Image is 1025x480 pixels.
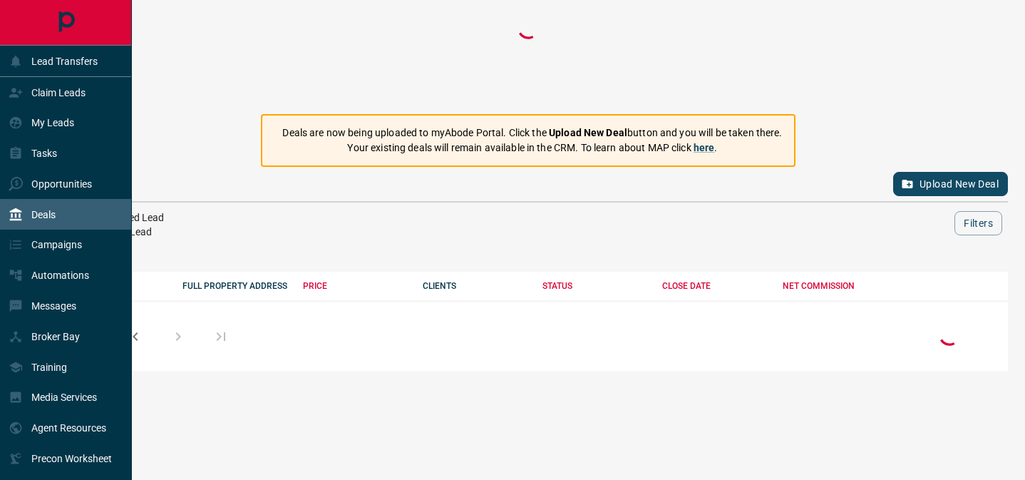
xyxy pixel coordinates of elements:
div: CLOSE DATE [662,281,768,291]
div: Loading [935,321,964,352]
p: Your existing deals will remain available in the CRM. To learn about MAP click . [282,141,782,155]
div: PRICE [303,281,408,291]
div: NET COMMISSION [783,281,888,291]
div: FULL PROPERTY ADDRESS [182,281,288,291]
strong: Upload New Deal [549,127,627,138]
div: CLIENTS [423,281,528,291]
p: Deals are now being uploaded to myAbode Portal. Click the button and you will be taken there. [282,126,782,141]
button: Filters [954,211,1002,235]
div: Loading [514,14,542,100]
button: Upload New Deal [893,172,1008,196]
a: here [694,142,715,153]
div: STATUS [542,281,648,291]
